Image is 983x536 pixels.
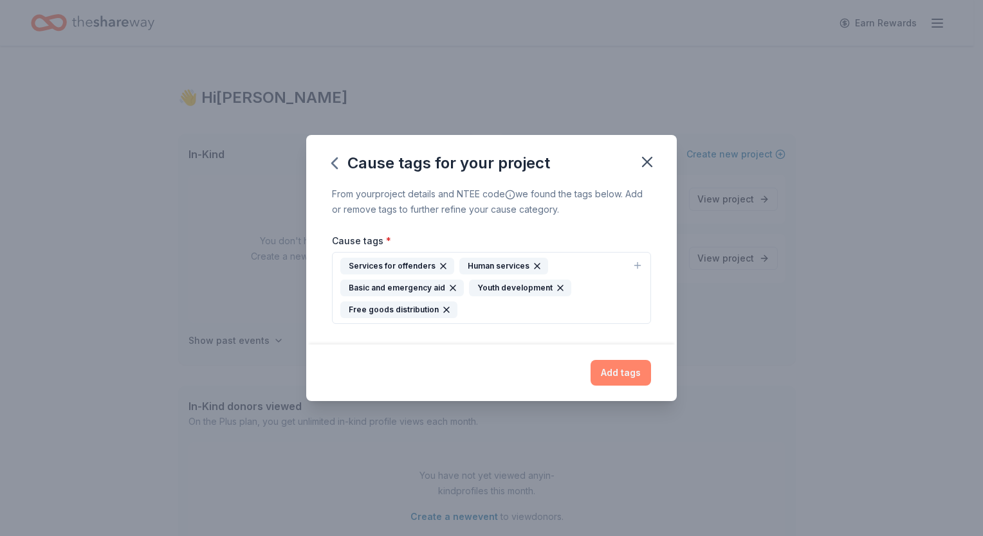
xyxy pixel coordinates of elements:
label: Cause tags [332,235,391,247]
div: Basic and emergency aid [340,280,464,296]
button: Add tags [591,360,651,386]
div: Services for offenders [340,258,454,274]
div: From your project details and NTEE code we found the tags below. Add or remove tags to further re... [332,186,651,217]
button: Services for offendersHuman servicesBasic and emergency aidYouth developmentFree goods distribution [332,252,651,324]
div: Youth development [469,280,571,296]
div: Human services [459,258,548,274]
div: Free goods distribution [340,301,457,318]
div: Cause tags for your project [332,153,550,174]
